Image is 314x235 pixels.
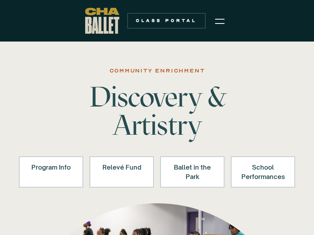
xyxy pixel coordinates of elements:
a: School Performances [231,156,295,188]
div: menu [210,11,229,31]
div: Relevé Fund [100,163,144,172]
div: Program Info [29,163,73,172]
a: Ballet in the Park [160,156,225,188]
h1: Discovery & Artistry [57,83,257,139]
div: School Performances [241,163,285,181]
a: home [85,8,119,34]
a: Relevé Fund [89,156,154,188]
div: Ballet in the Park [170,163,214,181]
div: COMMUNITY ENRICHMENT [110,66,205,76]
div: Class Portal [132,18,201,24]
a: Program Info [19,156,83,188]
a: Class Portal [127,13,206,29]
